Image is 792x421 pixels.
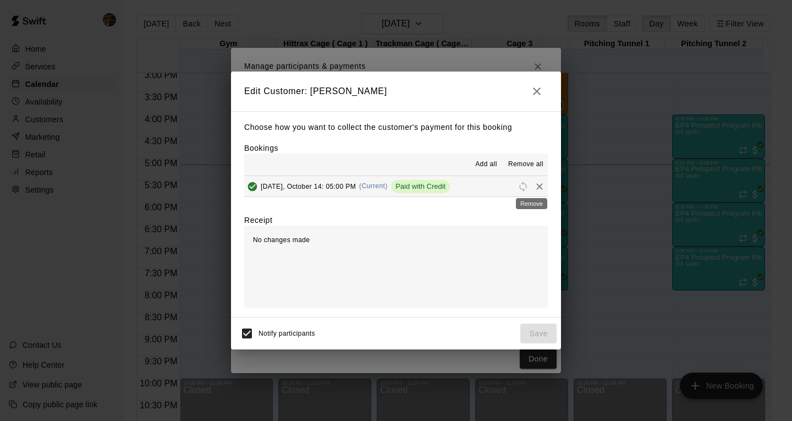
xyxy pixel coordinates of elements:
[258,330,315,337] span: Notify participants
[515,182,531,190] span: Reschedule
[359,182,388,190] span: (Current)
[531,182,548,190] span: Remove
[244,144,278,152] label: Bookings
[244,121,548,134] p: Choose how you want to collect the customer's payment for this booking
[244,176,548,196] button: Added & Paid[DATE], October 14: 05:00 PM(Current)Paid with CreditRescheduleRemove
[391,182,450,190] span: Paid with Credit
[253,236,310,244] span: No changes made
[475,159,497,170] span: Add all
[504,156,548,173] button: Remove all
[469,156,504,173] button: Add all
[508,159,543,170] span: Remove all
[261,182,356,190] span: [DATE], October 14: 05:00 PM
[244,178,261,195] button: Added & Paid
[516,198,547,209] div: Remove
[231,72,561,111] h2: Edit Customer: [PERSON_NAME]
[244,215,272,226] label: Receipt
